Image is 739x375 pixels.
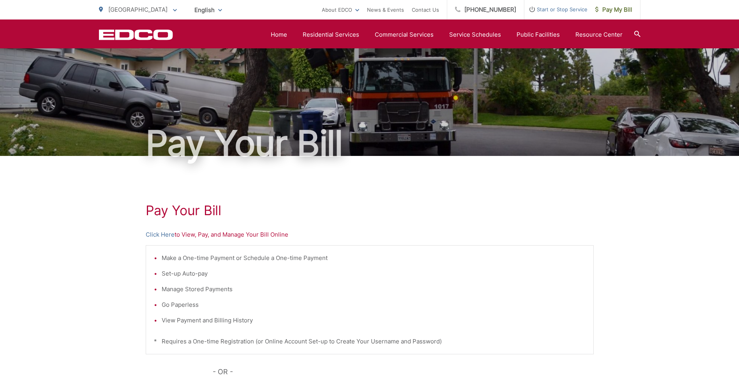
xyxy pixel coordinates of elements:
[367,5,404,14] a: News & Events
[162,253,586,263] li: Make a One-time Payment or Schedule a One-time Payment
[146,203,594,218] h1: Pay Your Bill
[162,316,586,325] li: View Payment and Billing History
[189,3,228,17] span: English
[322,5,359,14] a: About EDCO
[271,30,287,39] a: Home
[99,124,640,163] h1: Pay Your Bill
[162,300,586,310] li: Go Paperless
[303,30,359,39] a: Residential Services
[595,5,632,14] span: Pay My Bill
[517,30,560,39] a: Public Facilities
[162,285,586,294] li: Manage Stored Payments
[575,30,623,39] a: Resource Center
[108,6,168,13] span: [GEOGRAPHIC_DATA]
[99,29,173,40] a: EDCD logo. Return to the homepage.
[146,230,594,239] p: to View, Pay, and Manage Your Bill Online
[375,30,434,39] a: Commercial Services
[146,230,175,239] a: Click Here
[412,5,439,14] a: Contact Us
[162,269,586,278] li: Set-up Auto-pay
[449,30,501,39] a: Service Schedules
[154,337,586,346] p: * Requires a One-time Registration (or Online Account Set-up to Create Your Username and Password)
